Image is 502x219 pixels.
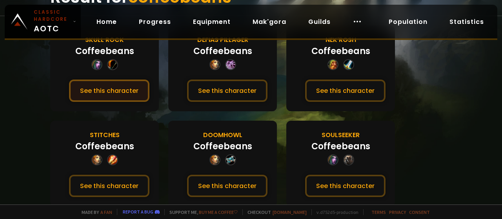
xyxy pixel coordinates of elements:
[382,14,434,30] a: Population
[69,175,149,197] button: See this character
[199,209,238,215] a: Buy me a coffee
[75,45,134,58] div: Coffeebeans
[322,130,360,140] div: Soulseeker
[311,45,370,58] div: Coffeebeans
[187,175,267,197] button: See this character
[311,209,358,215] span: v. d752d5 - production
[69,80,149,102] button: See this character
[273,209,307,215] a: [DOMAIN_NAME]
[187,80,267,102] button: See this character
[123,209,153,215] a: Report a bug
[133,14,177,30] a: Progress
[371,209,386,215] a: Terms
[34,9,70,34] span: AOTC
[302,14,337,30] a: Guilds
[75,140,134,153] div: Coffeebeans
[90,14,123,30] a: Home
[34,9,70,23] small: Classic Hardcore
[193,140,252,153] div: Coffeebeans
[389,209,406,215] a: Privacy
[193,45,252,58] div: Coffeebeans
[246,14,293,30] a: Mak'gora
[203,130,242,140] div: Doomhowl
[242,209,307,215] span: Checkout
[311,140,370,153] div: Coffeebeans
[305,175,386,197] button: See this character
[305,80,386,102] button: See this character
[5,5,81,38] a: Classic HardcoreAOTC
[443,14,490,30] a: Statistics
[100,209,112,215] a: a fan
[409,209,430,215] a: Consent
[90,130,120,140] div: Stitches
[77,209,112,215] span: Made by
[164,209,238,215] span: Support me,
[187,14,237,30] a: Equipment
